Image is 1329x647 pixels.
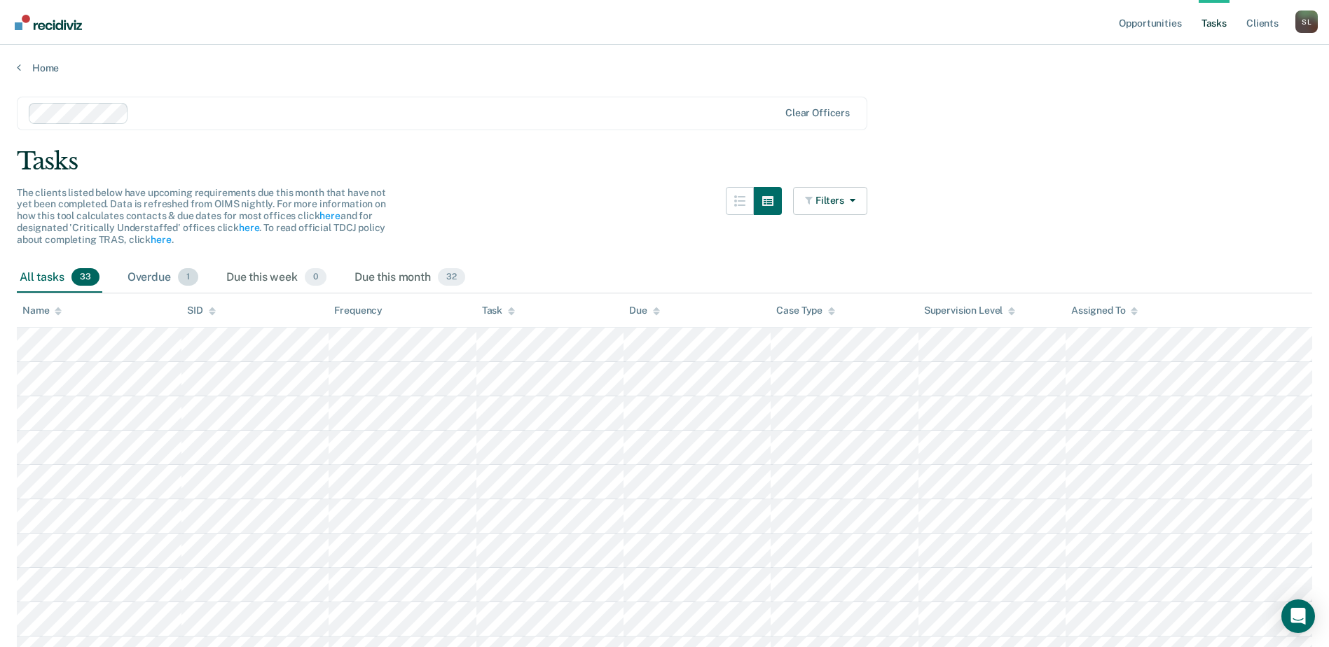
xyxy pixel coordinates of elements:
div: Task [482,305,515,316]
a: here [239,222,259,233]
div: Overdue1 [125,263,201,293]
div: Tasks [17,147,1312,176]
a: Home [17,62,1312,74]
div: S L [1295,11,1318,33]
span: The clients listed below have upcoming requirements due this month that have not yet been complet... [17,187,386,245]
div: SID [187,305,216,316]
div: Due this week0 [223,263,329,293]
button: Profile dropdown button [1295,11,1318,33]
div: Frequency [334,305,383,316]
a: here [151,234,171,245]
div: All tasks33 [17,263,102,293]
div: Open Intercom Messenger [1281,599,1315,633]
div: Due this month32 [352,263,468,293]
div: Name [22,305,62,316]
div: Assigned To [1071,305,1138,316]
button: Filters [793,187,867,215]
span: 1 [178,268,198,286]
div: Due [629,305,660,316]
div: Supervision Level [924,305,1016,316]
div: Case Type [776,305,835,316]
img: Recidiviz [15,15,82,30]
a: here [319,210,340,221]
span: 0 [305,268,326,286]
span: 33 [71,268,99,286]
span: 32 [438,268,465,286]
div: Clear officers [785,107,850,119]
